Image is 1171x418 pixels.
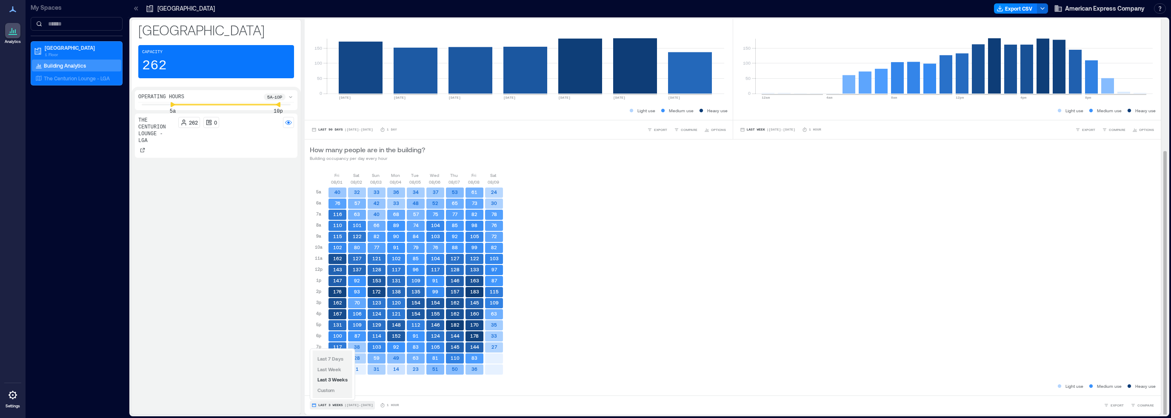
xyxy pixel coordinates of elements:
p: Operating Hours [138,94,184,100]
text: 157 [451,289,460,294]
p: 5a - 10p [267,94,282,100]
text: 104 [431,256,440,261]
text: 131 [392,278,401,283]
text: 36 [393,189,399,195]
text: 63 [413,355,419,361]
button: EXPORT [1074,125,1097,134]
text: 76 [491,222,497,228]
text: 147 [333,278,342,283]
text: 93 [354,289,360,294]
text: 92 [452,233,458,239]
p: 1 Hour [387,403,399,408]
p: 9a [316,233,321,239]
p: Settings [6,404,20,409]
text: 52 [432,200,438,206]
text: 72 [491,233,497,239]
p: 11a [315,255,323,262]
text: 144 [451,333,460,338]
p: My Spaces [31,3,123,12]
text: 146 [431,322,440,327]
text: 66 [374,222,380,228]
span: OPTIONS [711,127,726,132]
text: 85 [452,222,458,228]
text: 38 [354,344,360,350]
p: Heavy use [1135,107,1156,114]
span: American Express Company [1065,4,1145,13]
p: Medium use [1097,107,1122,114]
a: Analytics [2,20,23,47]
span: Last 7 Days [317,356,343,361]
text: 84 [413,233,419,239]
text: 31 [374,366,380,372]
p: Heavy use [707,107,728,114]
text: 163 [470,278,479,283]
p: 3p [316,299,321,306]
text: 105 [470,233,479,239]
text: 87 [354,333,360,338]
text: 33 [491,333,497,338]
text: 124 [431,333,440,338]
p: 0 [214,119,217,126]
p: Building occupancy per day every hour [310,155,425,162]
p: Heavy use [1135,383,1156,390]
p: Fri [471,172,476,179]
text: 77 [374,245,380,250]
text: 110 [333,222,342,228]
span: COMPARE [1137,403,1154,408]
text: 115 [333,233,342,239]
p: 5a [316,188,321,195]
text: 82 [471,211,477,217]
p: Light use [1065,383,1083,390]
p: 08/04 [390,179,401,185]
text: 8am [891,96,897,100]
text: 23 [413,366,419,372]
p: Wed [430,172,439,179]
text: 99 [471,245,477,250]
p: 08/01 [331,179,343,185]
text: 81 [432,355,438,361]
text: 51 [432,366,438,372]
text: [DATE] [339,96,351,100]
text: 87 [491,278,497,283]
text: 162 [333,256,342,261]
span: Last Week [317,366,341,372]
text: 124 [372,311,381,316]
text: [DATE] [503,96,516,100]
button: Last 3 Weeks |[DATE]-[DATE] [310,401,375,409]
p: Light use [1065,107,1083,114]
button: Last 3 Weeks [316,375,349,384]
a: Settings [3,385,23,411]
button: Custom [316,385,336,395]
text: 40 [374,211,380,217]
text: 116 [333,211,342,217]
text: 34 [413,189,419,195]
p: Thu [450,172,458,179]
button: EXPORT [1102,401,1125,409]
text: [DATE] [394,96,406,100]
p: 08/05 [409,179,421,185]
text: 65 [452,200,458,206]
text: 83 [471,355,477,361]
text: [DATE] [448,96,461,100]
span: EXPORT [654,127,667,132]
p: 1p [316,277,321,284]
text: 122 [470,256,479,261]
text: 33 [374,189,380,195]
text: 27 [491,344,497,350]
text: 112 [411,322,420,327]
text: 63 [491,311,497,316]
button: COMPARE [1129,401,1156,409]
p: 10a [315,244,323,250]
text: 42 [374,200,380,206]
button: EXPORT [645,125,669,134]
button: American Express Company [1051,2,1147,15]
text: 14 [393,366,399,372]
tspan: 50 [317,76,322,81]
text: 178 [470,333,479,338]
p: 1 Hour [809,127,821,132]
tspan: 0 [748,91,750,96]
p: 8a [316,222,321,228]
text: 100 [333,333,342,338]
p: 08/07 [448,179,460,185]
text: 109 [411,278,420,283]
